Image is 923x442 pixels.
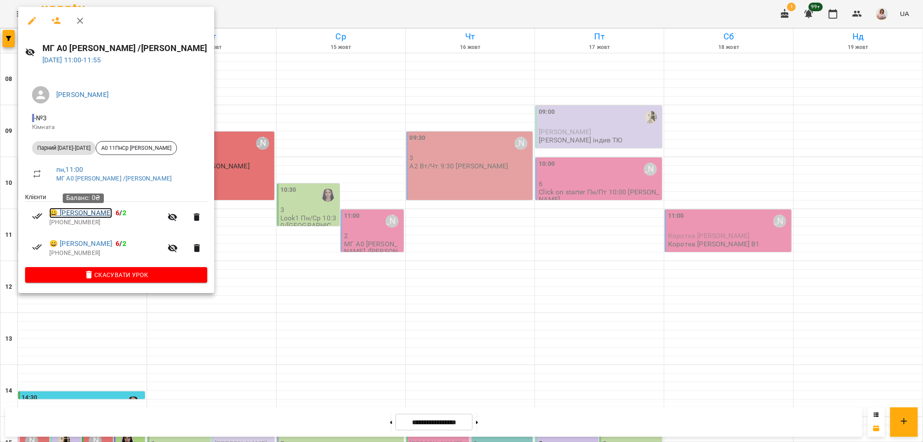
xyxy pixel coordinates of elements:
a: 😀 [PERSON_NAME] [49,239,112,249]
span: - №3 [32,114,49,122]
svg: Візит сплачено [32,242,42,252]
b: / [116,209,126,217]
p: [PHONE_NUMBER] [49,249,162,258]
span: А0 11ПнСр [PERSON_NAME] [96,144,177,152]
button: Скасувати Урок [25,267,207,283]
span: 6 [116,209,119,217]
div: А0 11ПнСр [PERSON_NAME] [96,141,177,155]
a: [DATE] 11:00-11:55 [42,56,101,64]
svg: Візит сплачено [32,211,42,221]
span: 6 [116,239,119,248]
span: Баланс: 0₴ [66,194,100,202]
span: Парний [DATE]-[DATE] [32,144,96,152]
a: [PERSON_NAME] [56,90,109,99]
a: МГ А0 [PERSON_NAME] /[PERSON_NAME] [56,175,172,182]
span: Скасувати Урок [32,270,200,280]
span: 2 [122,209,126,217]
span: 2 [122,239,126,248]
b: / [116,239,126,248]
p: [PHONE_NUMBER] [49,218,162,227]
a: пн , 11:00 [56,165,83,174]
ul: Клієнти [25,193,207,267]
h6: МГ А0 [PERSON_NAME] /[PERSON_NAME] [42,42,207,55]
p: Кімната [32,123,200,132]
a: 😀 [PERSON_NAME] [49,208,112,218]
